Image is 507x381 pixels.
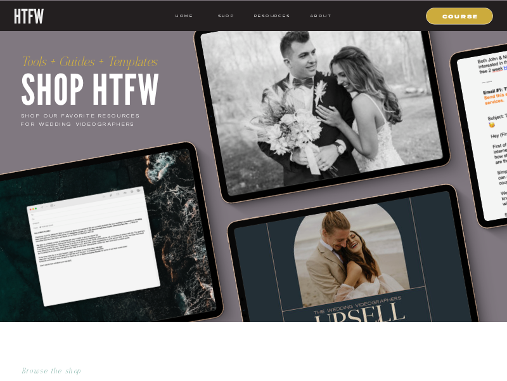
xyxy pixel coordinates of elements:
[210,12,243,20] a: shop
[21,54,241,70] p: Tools + Guides + Templates
[310,12,331,20] a: ABOUT
[432,12,489,20] a: COURSE
[22,367,150,377] p: Browse the shop
[251,12,290,20] a: resources
[21,59,247,108] h1: Shop HTFW
[176,12,193,20] a: HOME
[21,112,156,129] p: shop our favorite resources for wedding videographers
